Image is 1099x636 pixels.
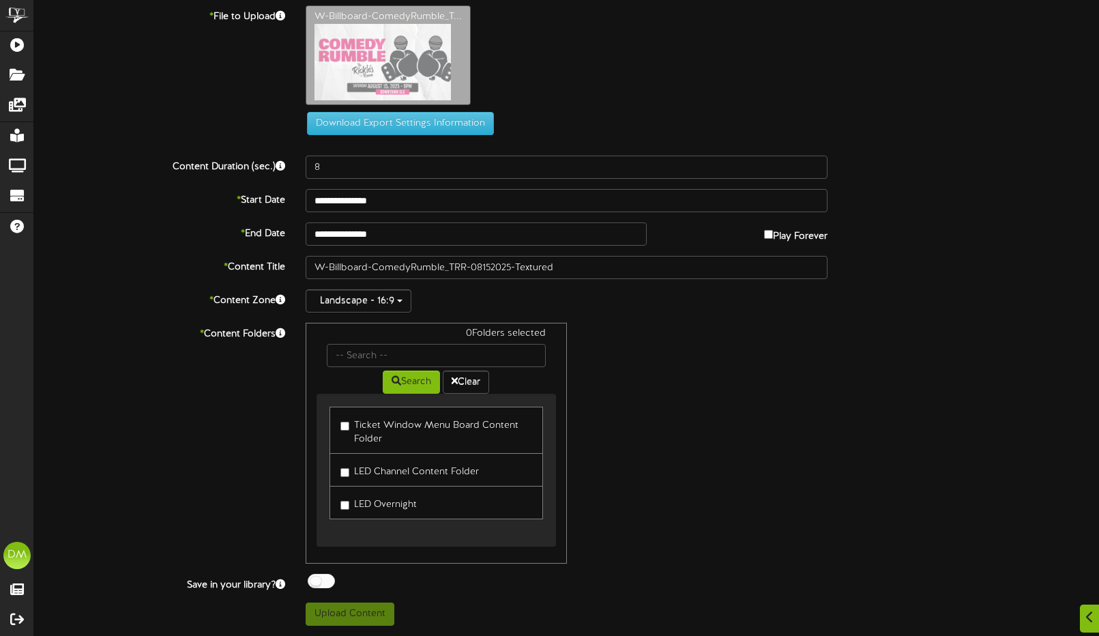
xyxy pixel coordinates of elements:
label: Content Title [24,256,295,274]
button: Upload Content [306,603,394,626]
label: Start Date [24,189,295,207]
input: Ticket Window Menu Board Content Folder [340,422,349,431]
button: Clear [443,371,489,394]
label: End Date [24,222,295,241]
a: Download Export Settings Information [300,119,494,129]
button: Landscape - 16:9 [306,289,411,313]
label: Content Folders [24,323,295,341]
button: Download Export Settings Information [307,112,494,135]
input: -- Search -- [327,344,546,367]
label: Play Forever [764,222,827,244]
input: LED Channel Content Folder [340,468,349,477]
label: Save in your library? [24,574,295,592]
label: Ticket Window Menu Board Content Folder [340,414,532,446]
button: Search [383,371,440,394]
label: Content Duration (sec.) [24,156,295,174]
label: LED Channel Content Folder [340,461,479,479]
div: 0 Folders selected [317,327,556,344]
input: LED Overnight [340,501,349,510]
label: Content Zone [24,289,295,308]
div: DM [3,542,31,569]
label: LED Overnight [340,493,417,512]
input: Play Forever [764,230,773,239]
input: Title of this Content [306,256,828,279]
label: File to Upload [24,5,295,24]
